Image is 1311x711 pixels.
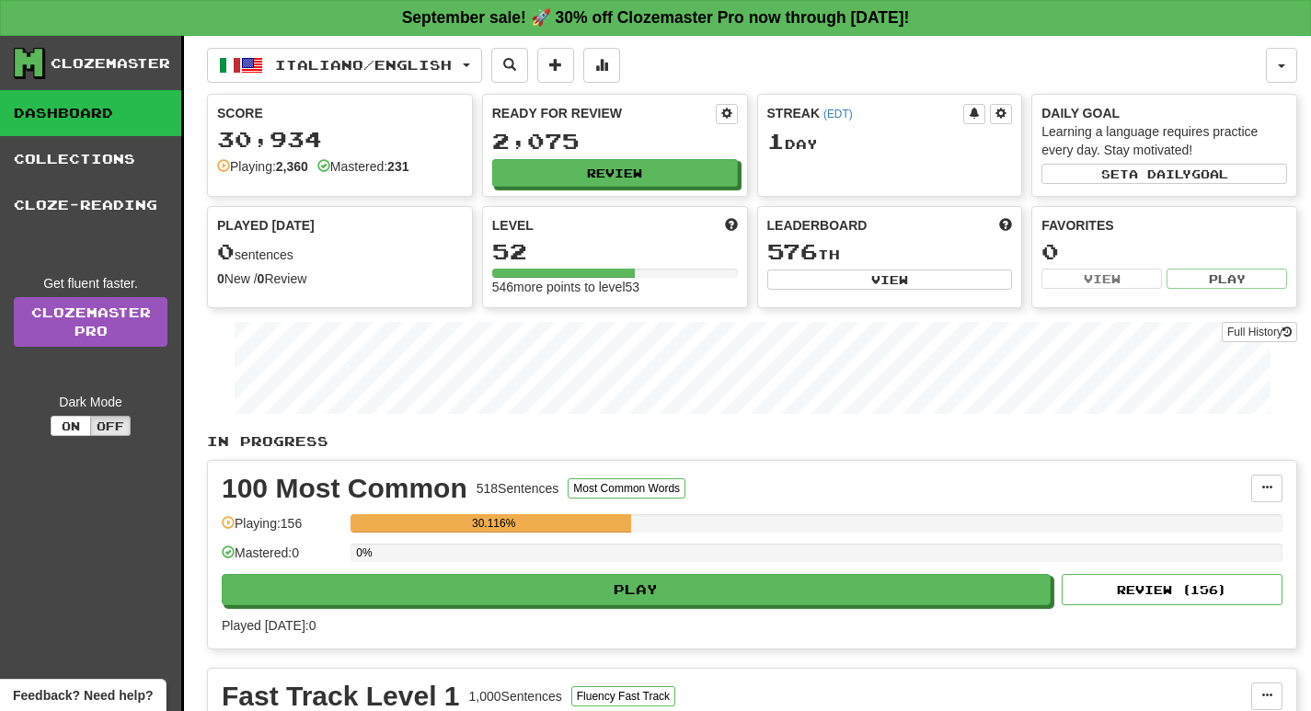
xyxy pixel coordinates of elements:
strong: 231 [387,159,408,174]
div: Day [767,130,1013,154]
button: Play [1167,269,1287,289]
div: Score [217,104,463,122]
div: 1,000 Sentences [469,687,562,705]
div: Learning a language requires practice every day. Stay motivated! [1041,122,1287,159]
span: 1 [767,128,785,154]
div: th [767,240,1013,264]
button: More stats [583,48,620,83]
div: 0 [1041,240,1287,263]
div: Daily Goal [1041,104,1287,122]
button: Most Common Words [568,478,685,499]
div: Get fluent faster. [14,274,167,292]
button: Seta dailygoal [1041,164,1287,184]
div: 52 [492,240,738,263]
button: Review [492,159,738,187]
p: In Progress [207,432,1297,451]
div: Mastered: 0 [222,544,341,574]
div: Ready for Review [492,104,716,122]
div: Fast Track Level 1 [222,682,460,710]
span: Played [DATE] [217,216,315,235]
button: Italiano/English [207,48,482,83]
span: 0 [217,238,235,264]
div: 30,934 [217,128,463,151]
span: Score more points to level up [725,216,738,235]
span: Level [492,216,534,235]
button: View [1041,269,1162,289]
div: 100 Most Common [222,475,467,502]
strong: 0 [217,271,224,286]
span: This week in points, UTC [999,216,1012,235]
strong: September sale! 🚀 30% off Clozemaster Pro now through [DATE]! [402,8,910,27]
button: Search sentences [491,48,528,83]
div: Dark Mode [14,393,167,411]
strong: 2,360 [276,159,308,174]
button: Play [222,574,1051,605]
div: New / Review [217,269,463,288]
span: a daily [1129,167,1191,180]
a: (EDT) [823,108,853,120]
div: 2,075 [492,130,738,153]
button: View [767,269,1013,290]
div: Streak [767,104,964,122]
div: Playing: [217,157,308,176]
span: Italiano / English [275,57,452,73]
strong: 0 [258,271,265,286]
div: Playing: 156 [222,514,341,545]
button: Off [90,416,131,436]
button: Add sentence to collection [537,48,574,83]
span: Open feedback widget [13,686,153,705]
div: Mastered: [317,157,409,176]
div: sentences [217,240,463,264]
div: 546 more points to level 53 [492,278,738,296]
a: ClozemasterPro [14,297,167,347]
span: Played [DATE]: 0 [222,618,316,633]
button: Fluency Fast Track [571,686,675,706]
div: Clozemaster [51,54,170,73]
button: Review (156) [1062,574,1282,605]
button: On [51,416,91,436]
div: 518 Sentences [477,479,559,498]
div: Favorites [1041,216,1287,235]
span: Leaderboard [767,216,868,235]
span: 576 [767,238,818,264]
button: Full History [1222,322,1297,342]
div: 30.116% [356,514,631,533]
